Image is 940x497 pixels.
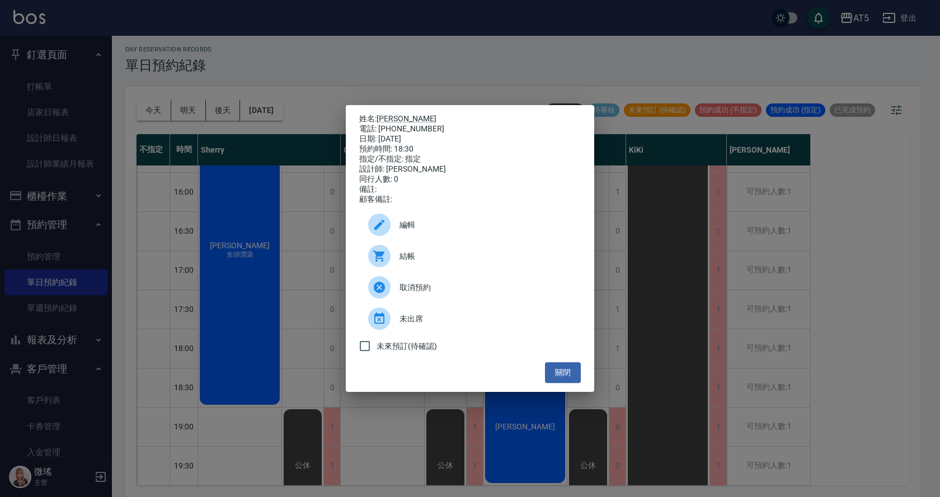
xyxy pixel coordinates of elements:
div: 指定/不指定: 指定 [359,154,581,164]
a: [PERSON_NAME] [377,114,436,123]
div: 編輯 [359,209,581,240]
div: 顧客備註: [359,195,581,205]
div: 預約時間: 18:30 [359,144,581,154]
div: 備註: [359,184,581,195]
div: 電話: [PHONE_NUMBER] [359,124,581,134]
span: 結帳 [399,250,572,262]
div: 未出席 [359,303,581,334]
span: 未來預訂(待確認) [377,340,437,352]
span: 未出席 [399,313,572,325]
span: 編輯 [399,219,572,231]
div: 取消預約 [359,272,581,303]
div: 日期: [DATE] [359,134,581,144]
div: 同行人數: 0 [359,174,581,184]
div: 設計師: [PERSON_NAME] [359,164,581,174]
a: 結帳 [359,240,581,272]
p: 姓名: [359,114,581,124]
span: 取消預約 [399,282,572,294]
button: 關閉 [545,362,581,383]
